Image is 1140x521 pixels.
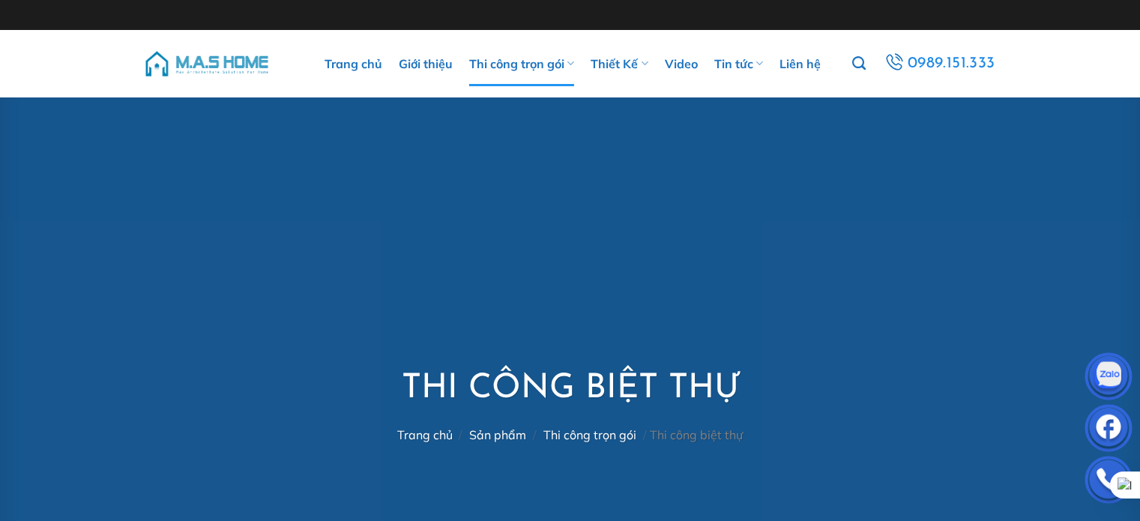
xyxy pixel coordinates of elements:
a: Tin tức [714,41,763,86]
a: Thi công trọn gói [469,41,574,86]
nav: Thi công biệt thự [397,428,744,442]
span: / [643,427,647,442]
img: Facebook [1086,408,1131,452]
a: Tìm kiếm [852,48,866,79]
a: Sản phẩm [469,427,526,442]
span: / [533,427,537,442]
a: Trang chủ [325,41,382,86]
a: Trang chủ [397,427,453,442]
img: Phone [1086,460,1131,505]
span: / [459,427,462,442]
a: Liên hệ [779,41,821,86]
img: M.A.S HOME – Tổng Thầu Thiết Kế Và Xây Nhà Trọn Gói [143,41,271,86]
img: Zalo [1086,356,1131,400]
a: Thi công trọn gói [543,427,636,442]
a: Giới thiệu [399,41,453,86]
a: 0989.151.333 [882,50,997,77]
h1: Thi công biệt thự [397,367,744,412]
a: Thiết Kế [591,41,648,86]
span: 0989.151.333 [908,51,995,76]
a: Video [665,41,698,86]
